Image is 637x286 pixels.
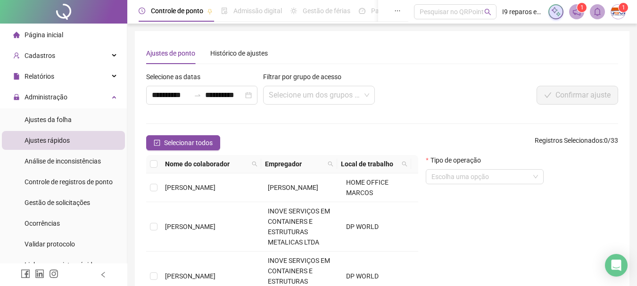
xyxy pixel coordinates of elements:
span: user-add [13,52,20,59]
span: search [402,161,407,167]
span: Controle de registros de ponto [25,178,113,186]
span: [PERSON_NAME] [268,184,318,191]
span: Ajustes da folha [25,116,72,123]
span: HOME OFFICE MARCOS [346,179,389,196]
span: [PERSON_NAME] [165,223,215,230]
span: clock-circle [139,8,145,14]
span: search [326,157,335,171]
label: Filtrar por grupo de acesso [263,72,347,82]
label: Selecione as datas [146,72,207,82]
span: Gestão de férias [303,7,350,15]
span: sun [290,8,297,14]
span: Análise de inconsistências [25,157,101,165]
span: Controle de ponto [151,7,203,15]
span: : 0 / 33 [535,135,618,150]
span: Link para registro rápido [25,261,96,269]
span: search [252,161,257,167]
span: DP WORLD [346,223,379,230]
span: Relatórios [25,73,54,80]
span: linkedin [35,269,44,278]
span: pushpin [207,8,213,14]
img: sparkle-icon.fc2bf0ac1784a2077858766a79e2daf3.svg [551,7,561,17]
span: search [484,8,491,16]
span: Nome do colaborador [165,159,248,169]
span: notification [572,8,581,16]
span: ellipsis [394,8,401,14]
span: bell [593,8,602,16]
span: Administração [25,93,67,101]
span: Validar protocolo [25,240,75,248]
span: DP WORLD [346,272,379,280]
div: Open Intercom Messenger [605,254,628,277]
span: Registros Selecionados [535,137,603,144]
span: instagram [49,269,58,278]
label: Tipo de operação [426,155,487,165]
span: home [13,32,20,38]
span: 1 [580,4,584,11]
span: [PERSON_NAME] [165,272,215,280]
span: search [328,161,333,167]
span: Selecionar todos [164,138,213,148]
span: Ajustes rápidos [25,137,70,144]
span: lock [13,94,20,100]
span: check-square [154,139,160,146]
img: 90218 [611,5,625,19]
div: Ajustes de ponto [146,48,195,58]
span: Cadastros [25,52,55,59]
span: Painel do DP [371,7,408,15]
span: Ocorrências [25,220,60,227]
span: Página inicial [25,31,63,39]
span: [PERSON_NAME] [165,184,215,191]
span: I9 reparos em Containers [502,7,543,17]
div: Histórico de ajustes [210,48,268,58]
span: Empregador [265,159,323,169]
span: left [100,271,107,278]
span: INOVE SERVIÇOS EM CONTAINERS E ESTRUTURAS METALICAS LTDA [268,207,330,246]
sup: Atualize o seu contato no menu Meus Dados [619,3,628,12]
span: search [250,157,259,171]
span: search [400,157,409,171]
span: Gestão de solicitações [25,199,90,206]
span: swap-right [194,91,201,99]
span: dashboard [359,8,365,14]
button: Selecionar todos [146,135,220,150]
button: Confirmar ajuste [537,86,618,105]
span: facebook [21,269,30,278]
span: Admissão digital [233,7,282,15]
span: file [13,73,20,80]
span: Local de trabalho [341,159,398,169]
span: 1 [622,4,625,11]
span: file-done [221,8,228,14]
sup: 1 [577,3,587,12]
span: to [194,91,201,99]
